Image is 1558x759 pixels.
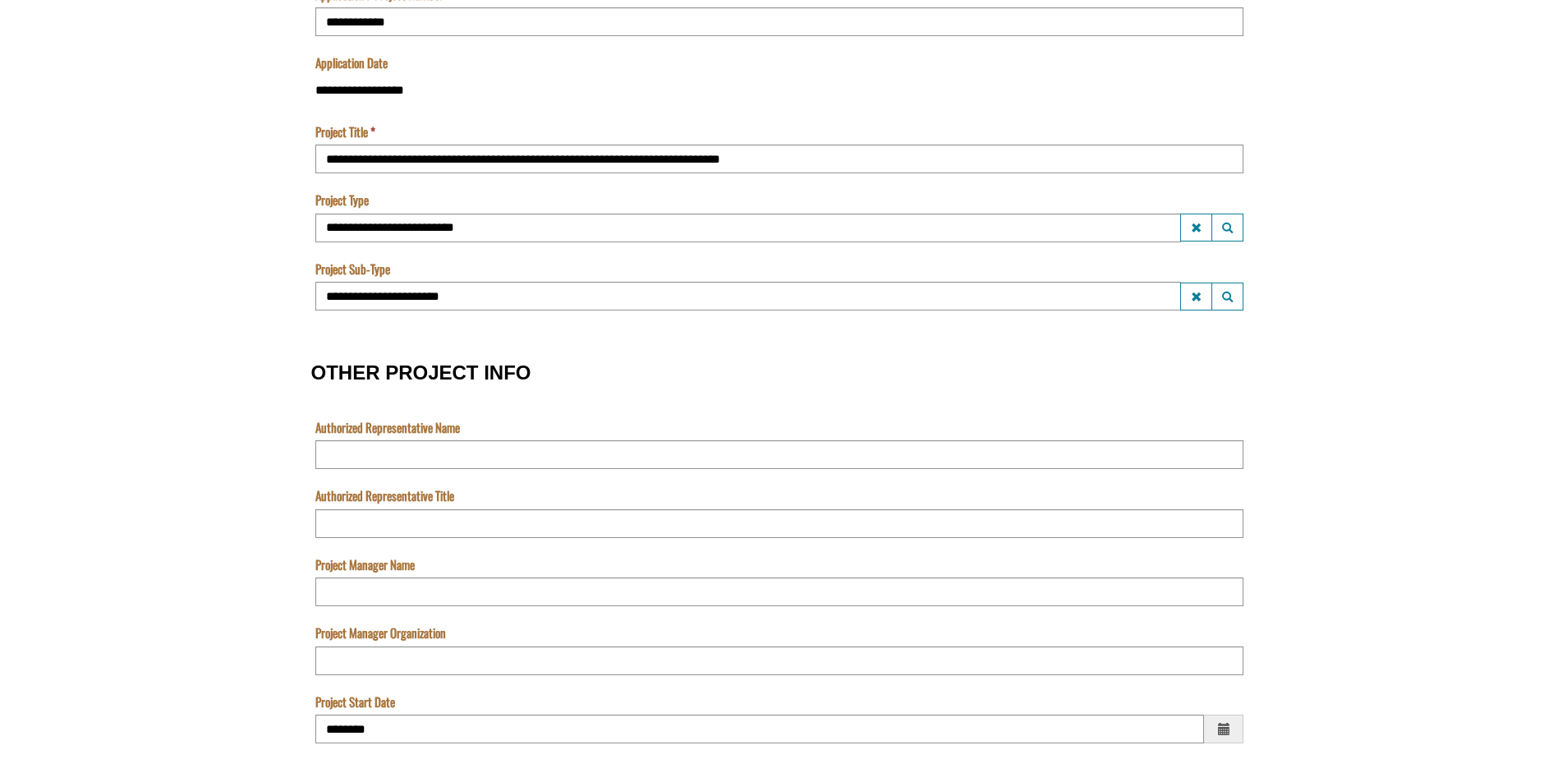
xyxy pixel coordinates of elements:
label: Project Manager Name [315,556,415,573]
input: Program is a required field. [4,21,793,50]
span: Choose a date [1204,715,1243,743]
label: Application Date [315,54,388,71]
button: Project Sub-Type Clear lookup field [1180,283,1212,310]
input: Project Type [315,214,1181,242]
label: Project Manager Organization [315,624,446,642]
label: Project Sub-Type [315,260,390,278]
input: Project Sub-Type [315,282,1181,310]
h3: OTHER PROJECT INFO [311,362,1248,384]
button: Project Type Launch lookup modal [1211,214,1243,241]
button: Project Type Clear lookup field [1180,214,1212,241]
label: Submissions Due Date [4,137,103,154]
label: The name of the custom entity. [4,68,36,85]
div: — [4,162,16,179]
label: Project Type [315,191,369,209]
label: Project Title [315,123,375,140]
label: Authorized Representative Title [315,487,454,504]
label: Project Start Date [315,693,395,711]
input: Project Title [315,145,1243,173]
textarea: Acknowledgement [4,21,793,102]
button: Project Sub-Type Launch lookup modal [1211,283,1243,310]
label: Authorized Representative Name [315,419,460,436]
input: Name [4,90,793,119]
